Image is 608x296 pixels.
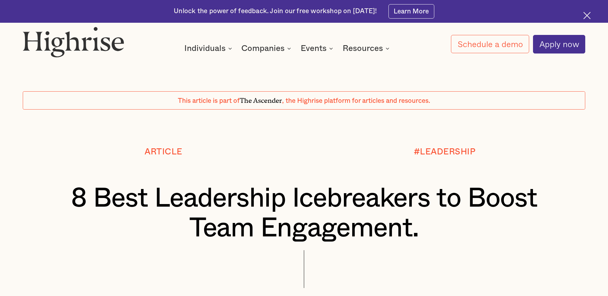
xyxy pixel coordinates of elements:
a: Apply now [533,35,585,53]
span: The Ascender [240,95,282,103]
div: Article [145,147,182,157]
h1: 8 Best Leadership Icebreakers to Boost Team Engagement. [46,184,562,243]
div: Companies [241,45,293,52]
div: Unlock the power of feedback. Join our free workshop on [DATE]! [174,7,377,16]
div: Individuals [184,45,226,52]
a: Learn More [388,4,434,19]
div: Events [301,45,335,52]
div: Resources [343,45,391,52]
img: Highrise logo [23,27,124,57]
div: Companies [241,45,285,52]
span: This article is part of [178,97,240,104]
div: Resources [343,45,383,52]
div: Individuals [184,45,234,52]
a: Schedule a demo [451,35,529,53]
span: , the Highrise platform for articles and resources. [282,97,430,104]
div: Events [301,45,327,52]
div: #LEADERSHIP [414,147,476,157]
img: Cross icon [583,12,591,19]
